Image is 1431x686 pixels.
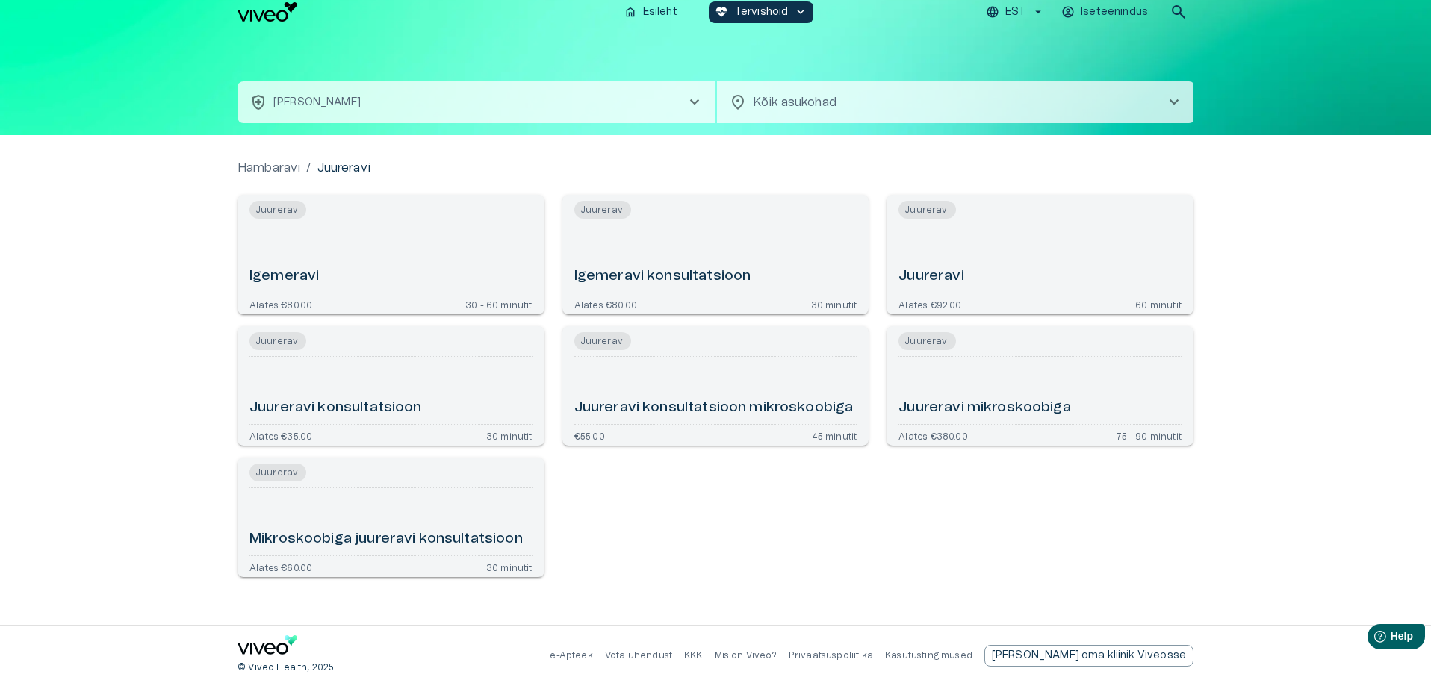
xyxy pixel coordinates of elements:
h6: Igemeravi [249,266,319,287]
span: Juureravi [574,332,631,350]
button: health_and_safety[PERSON_NAME]chevron_right [238,81,715,123]
p: Juureravi [317,159,370,177]
a: Kasutustingimused [885,651,972,660]
a: e-Apteek [550,651,592,660]
h6: Juureravi [898,266,963,287]
span: Juureravi [249,332,306,350]
span: Juureravi [249,464,306,481]
p: Alates €380.00 [898,431,967,440]
a: Open service booking details [238,458,544,577]
p: Kõik asukohad [753,93,1141,111]
span: Juureravi [898,332,955,350]
a: Open service booking details [238,195,544,314]
h6: Juureravi mikroskoobiga [898,398,1070,418]
p: EST [1005,4,1025,20]
h6: Igemeravi konsultatsioon [574,266,751,287]
p: 30 - 60 minutit [465,299,533,308]
a: Open service booking details [238,326,544,446]
span: search [1170,3,1188,21]
span: home [624,5,637,19]
a: Open service booking details [562,195,869,314]
p: 30 minutit [486,431,533,440]
button: EST [984,1,1047,23]
p: 30 minutit [811,299,857,308]
p: Võta ühendust [605,649,672,662]
p: Tervishoid [734,4,789,20]
a: Open service booking details [887,326,1193,446]
a: Send email to partnership request to viveo [984,645,1193,667]
a: KKK [684,651,703,660]
p: [PERSON_NAME] [273,95,361,110]
a: Navigate to home page [238,635,297,660]
a: Navigate to homepage [238,2,612,22]
span: health_and_safety [249,93,267,111]
h6: Mikroskoobiga juureravi konsultatsioon [249,529,523,549]
span: location_on [729,93,747,111]
a: Privaatsuspoliitika [789,651,873,660]
p: Alates €80.00 [574,299,637,308]
span: Juureravi [898,201,955,219]
p: © Viveo Health, 2025 [238,661,334,674]
a: Open service booking details [562,326,869,446]
iframe: Help widget launcher [1314,618,1431,660]
p: 75 - 90 minutit [1117,431,1182,440]
h6: Juureravi konsultatsioon mikroskoobiga [574,398,854,418]
span: chevron_right [686,93,704,111]
p: Alates €60.00 [249,562,312,571]
button: ecg_heartTervishoidkeyboard_arrow_down [709,1,814,23]
div: [PERSON_NAME] oma kliinik Viveosse [984,645,1193,667]
p: Alates €80.00 [249,299,312,308]
p: Esileht [643,4,677,20]
p: €55.00 [574,431,605,440]
a: Open service booking details [887,195,1193,314]
button: homeEsileht [618,1,685,23]
a: Hambaravi [238,159,300,177]
span: chevron_right [1165,93,1183,111]
button: Iseteenindus [1059,1,1152,23]
h6: Juureravi konsultatsioon [249,398,422,418]
span: Juureravi [249,201,306,219]
img: Viveo logo [238,2,297,22]
p: Iseteenindus [1081,4,1148,20]
span: Juureravi [574,201,631,219]
p: 30 minutit [486,562,533,571]
span: ecg_heart [715,5,728,19]
p: 60 minutit [1135,299,1182,308]
span: keyboard_arrow_down [794,5,807,19]
p: [PERSON_NAME] oma kliinik Viveosse [992,648,1186,664]
p: Alates €92.00 [898,299,961,308]
p: Mis on Viveo? [715,649,777,662]
p: 45 minutit [812,431,857,440]
p: / [306,159,311,177]
p: Alates €35.00 [249,431,312,440]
